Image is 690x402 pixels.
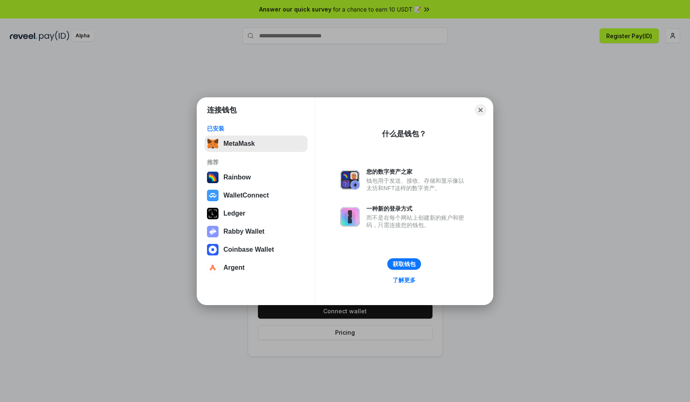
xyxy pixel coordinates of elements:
[207,190,218,201] img: svg+xml,%3Csvg%20width%3D%2228%22%20height%3D%2228%22%20viewBox%3D%220%200%2028%2028%22%20fill%3D...
[207,138,218,149] img: svg+xml,%3Csvg%20fill%3D%22none%22%20height%3D%2233%22%20viewBox%3D%220%200%2035%2033%22%20width%...
[205,136,308,152] button: MetaMask
[366,177,468,192] div: 钱包用于发送、接收、存储和显示像以太坊和NFT这样的数字资产。
[366,214,468,229] div: 而不是在每个网站上创建新的账户和密码，只需连接您的钱包。
[207,172,218,183] img: svg+xml,%3Csvg%20width%3D%22120%22%20height%3D%22120%22%20viewBox%3D%220%200%20120%20120%22%20fil...
[387,258,421,270] button: 获取钱包
[366,205,468,212] div: 一种新的登录方式
[223,228,264,235] div: Rabby Wallet
[205,187,308,204] button: WalletConnect
[475,104,486,116] button: Close
[366,168,468,175] div: 您的数字资产之家
[223,210,245,217] div: Ledger
[388,275,421,285] a: 了解更多
[207,226,218,237] img: svg+xml,%3Csvg%20xmlns%3D%22http%3A%2F%2Fwww.w3.org%2F2000%2Fsvg%22%20fill%3D%22none%22%20viewBox...
[393,260,416,268] div: 获取钱包
[223,192,269,199] div: WalletConnect
[393,276,416,284] div: 了解更多
[205,241,308,258] button: Coinbase Wallet
[382,129,426,139] div: 什么是钱包？
[205,260,308,276] button: Argent
[207,262,218,273] img: svg+xml,%3Csvg%20width%3D%2228%22%20height%3D%2228%22%20viewBox%3D%220%200%2028%2028%22%20fill%3D...
[205,223,308,240] button: Rabby Wallet
[340,170,360,190] img: svg+xml,%3Csvg%20xmlns%3D%22http%3A%2F%2Fwww.w3.org%2F2000%2Fsvg%22%20fill%3D%22none%22%20viewBox...
[207,159,305,166] div: 推荐
[340,207,360,227] img: svg+xml,%3Csvg%20xmlns%3D%22http%3A%2F%2Fwww.w3.org%2F2000%2Fsvg%22%20fill%3D%22none%22%20viewBox...
[223,140,255,147] div: MetaMask
[207,208,218,219] img: svg+xml,%3Csvg%20xmlns%3D%22http%3A%2F%2Fwww.w3.org%2F2000%2Fsvg%22%20width%3D%2228%22%20height%3...
[205,169,308,186] button: Rainbow
[207,125,305,132] div: 已安装
[205,205,308,222] button: Ledger
[207,244,218,255] img: svg+xml,%3Csvg%20width%3D%2228%22%20height%3D%2228%22%20viewBox%3D%220%200%2028%2028%22%20fill%3D...
[223,174,251,181] div: Rainbow
[207,105,237,115] h1: 连接钱包
[223,246,274,253] div: Coinbase Wallet
[223,264,245,271] div: Argent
